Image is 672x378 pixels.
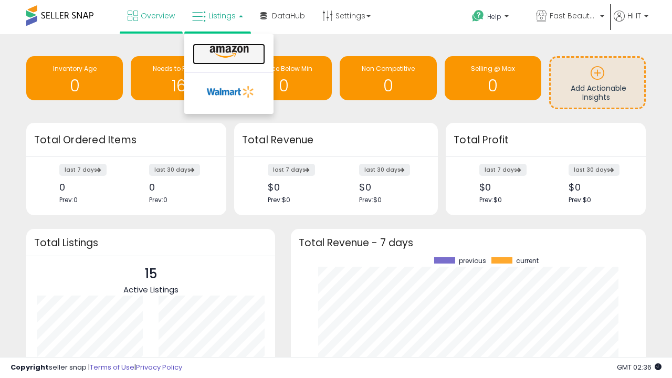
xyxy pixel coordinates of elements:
h3: Total Ordered Items [34,133,218,148]
h1: 16 [136,77,222,94]
label: last 30 days [359,164,410,176]
span: previous [459,257,486,265]
span: Prev: 0 [59,195,78,204]
span: Non Competitive [362,64,415,73]
h1: 0 [450,77,536,94]
a: Help [464,2,527,34]
h3: Total Listings [34,239,267,247]
span: Prev: 0 [149,195,167,204]
label: last 7 days [479,164,527,176]
h3: Total Revenue - 7 days [299,239,638,247]
i: Get Help [471,9,485,23]
span: Active Listings [123,284,178,295]
span: Prev: $0 [479,195,502,204]
h1: 0 [345,77,431,94]
label: last 30 days [569,164,619,176]
span: current [516,257,539,265]
div: $0 [268,182,328,193]
h1: 0 [31,77,118,94]
a: Needs to Reprice 16 [131,56,227,100]
span: Selling @ Max [471,64,515,73]
div: $0 [479,182,538,193]
div: seller snap | | [10,363,182,373]
span: Inventory Age [53,64,97,73]
span: Prev: $0 [268,195,290,204]
a: Privacy Policy [136,362,182,372]
h3: Total Profit [454,133,638,148]
span: Prev: $0 [569,195,591,204]
a: Hi IT [614,10,648,34]
span: Prev: $0 [359,195,382,204]
label: last 30 days [149,164,200,176]
a: Selling @ Max 0 [445,56,541,100]
a: BB Price Below Min 0 [235,56,332,100]
div: $0 [359,182,419,193]
div: $0 [569,182,627,193]
p: 15 [123,264,178,284]
span: Needs to Reprice [153,64,206,73]
div: 0 [149,182,208,193]
span: DataHub [272,10,305,21]
a: Inventory Age 0 [26,56,123,100]
span: BB Price Below Min [255,64,312,73]
h1: 0 [240,77,327,94]
span: Listings [208,10,236,21]
strong: Copyright [10,362,49,372]
span: 2025-10-13 02:36 GMT [617,362,661,372]
span: Overview [141,10,175,21]
span: Hi IT [627,10,641,21]
a: Add Actionable Insights [551,58,644,108]
h3: Total Revenue [242,133,430,148]
div: 0 [59,182,118,193]
span: Help [487,12,501,21]
a: Terms of Use [90,362,134,372]
span: Fast Beauty ([GEOGRAPHIC_DATA]) [550,10,597,21]
label: last 7 days [268,164,315,176]
a: Non Competitive 0 [340,56,436,100]
span: Add Actionable Insights [571,83,626,103]
label: last 7 days [59,164,107,176]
